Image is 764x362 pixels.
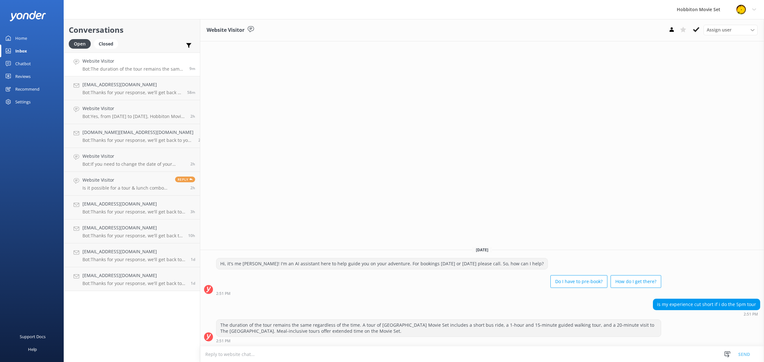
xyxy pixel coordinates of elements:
p: Bot: Thanks for your response, we'll get back to you as soon as we can during opening hours. [82,233,183,239]
a: Open [69,40,94,47]
strong: 2:51 PM [744,312,758,316]
a: [EMAIL_ADDRESS][DOMAIN_NAME]Bot:Thanks for your response, we'll get back to you as soon as we can... [64,267,200,291]
button: Do I have to pre-book? [550,275,607,288]
div: Open [69,39,91,49]
div: Recommend [15,83,39,95]
strong: 2:51 PM [216,292,230,296]
span: Sep 12 2025 11:35am (UTC +12:00) Pacific/Auckland [190,209,195,214]
div: Closed [94,39,118,49]
span: Sep 12 2025 02:02pm (UTC +12:00) Pacific/Auckland [187,90,195,95]
span: Reply [175,177,195,182]
h4: [EMAIL_ADDRESS][DOMAIN_NAME] [82,248,186,255]
div: Assign User [704,25,758,35]
a: Website VisitorBot:The duration of the tour remains the same regardless of the time. A tour of [G... [64,52,200,76]
a: [DOMAIN_NAME][EMAIL_ADDRESS][DOMAIN_NAME]Bot:Thanks for your response, we'll get back to you as s... [64,124,200,148]
img: 34-1718678798.png [736,5,746,14]
p: Bot: Thanks for your response, we'll get back to you as soon as we can during opening hours. [82,257,186,262]
div: Support Docs [20,330,46,343]
span: Sep 12 2025 12:06pm (UTC +12:00) Pacific/Auckland [190,185,195,191]
span: Sep 12 2025 02:51pm (UTC +12:00) Pacific/Auckland [189,66,195,71]
span: Sep 12 2025 12:41pm (UTC +12:00) Pacific/Auckland [198,137,203,143]
a: Website VisitorBot:If you need to change the date of your ticket, please contact our team at [EMA... [64,148,200,172]
span: Sep 12 2025 12:40pm (UTC +12:00) Pacific/Auckland [190,161,195,167]
a: Website VisitorBot:Yes, from [DATE] to [DATE], Hobbiton Movie Set is undergoing maintenance and r... [64,100,200,124]
div: Inbox [15,45,27,57]
a: Website VisitorIs it possible for a tour & lunch combo that is currently listed as fully booked t... [64,172,200,196]
h3: Website Visitor [207,26,244,34]
div: Home [15,32,27,45]
p: Bot: Thanks for your response, we'll get back to you as soon as we can during opening hours. [82,90,182,95]
button: How do I get there? [611,275,661,288]
span: Sep 12 2025 12:56pm (UTC +12:00) Pacific/Auckland [190,114,195,119]
h4: Website Visitor [82,58,185,65]
div: Chatbot [15,57,31,70]
div: is my experience cut short if i do the 5pm tour [653,299,760,310]
h4: [DOMAIN_NAME][EMAIL_ADDRESS][DOMAIN_NAME] [82,129,194,136]
img: yonder-white-logo.png [10,11,46,21]
span: Sep 11 2025 10:13am (UTC +12:00) Pacific/Auckland [191,257,195,262]
span: Sep 12 2025 04:13am (UTC +12:00) Pacific/Auckland [188,233,195,238]
span: [DATE] [472,247,492,253]
a: [EMAIL_ADDRESS][DOMAIN_NAME]Bot:Thanks for your response, we'll get back to you as soon as we can... [64,243,200,267]
p: Bot: Thanks for your response, we'll get back to you as soon as we can during opening hours. [82,281,186,286]
a: [EMAIL_ADDRESS][DOMAIN_NAME]Bot:Thanks for your response, we'll get back to you as soon as we can... [64,76,200,100]
h4: Website Visitor [82,177,170,184]
span: Sep 11 2025 09:39am (UTC +12:00) Pacific/Auckland [191,281,195,286]
div: Help [28,343,37,356]
div: Settings [15,95,31,108]
div: Reviews [15,70,31,83]
p: Bot: Yes, from [DATE] to [DATE], Hobbiton Movie Set is undergoing maintenance and restoration wor... [82,114,186,119]
a: [EMAIL_ADDRESS][DOMAIN_NAME]Bot:Thanks for your response, we'll get back to you as soon as we can... [64,196,200,219]
h4: [EMAIL_ADDRESS][DOMAIN_NAME] [82,272,186,279]
strong: 2:51 PM [216,339,230,343]
a: Closed [94,40,121,47]
div: The duration of the tour remains the same regardless of the time. A tour of [GEOGRAPHIC_DATA] Mov... [216,320,661,337]
span: Assign user [707,26,732,33]
div: Sep 12 2025 02:51pm (UTC +12:00) Pacific/Auckland [216,291,661,296]
div: Hi, it's me [PERSON_NAME]! I'm an AI assistant here to help guide you on your adventure. For book... [216,258,548,269]
div: Sep 12 2025 02:51pm (UTC +12:00) Pacific/Auckland [653,312,760,316]
p: Bot: If you need to change the date of your ticket, please contact our team at [EMAIL_ADDRESS][DO... [82,161,186,167]
p: Bot: Thanks for your response, we'll get back to you as soon as we can during opening hours. [82,209,186,215]
h4: Website Visitor [82,153,186,160]
div: Sep 12 2025 02:51pm (UTC +12:00) Pacific/Auckland [216,338,661,343]
p: Bot: The duration of the tour remains the same regardless of the time. A tour of [GEOGRAPHIC_DATA... [82,66,185,72]
h4: [EMAIL_ADDRESS][DOMAIN_NAME] [82,224,183,231]
p: Bot: Thanks for your response, we'll get back to you as soon as we can during opening hours. [82,137,194,143]
h4: Website Visitor [82,105,186,112]
h4: [EMAIL_ADDRESS][DOMAIN_NAME] [82,200,186,207]
h2: Conversations [69,24,195,36]
a: [EMAIL_ADDRESS][DOMAIN_NAME]Bot:Thanks for your response, we'll get back to you as soon as we can... [64,219,200,243]
p: Is it possible for a tour & lunch combo that is currently listed as fully booked to Have a spot o... [82,185,170,191]
h4: [EMAIL_ADDRESS][DOMAIN_NAME] [82,81,182,88]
